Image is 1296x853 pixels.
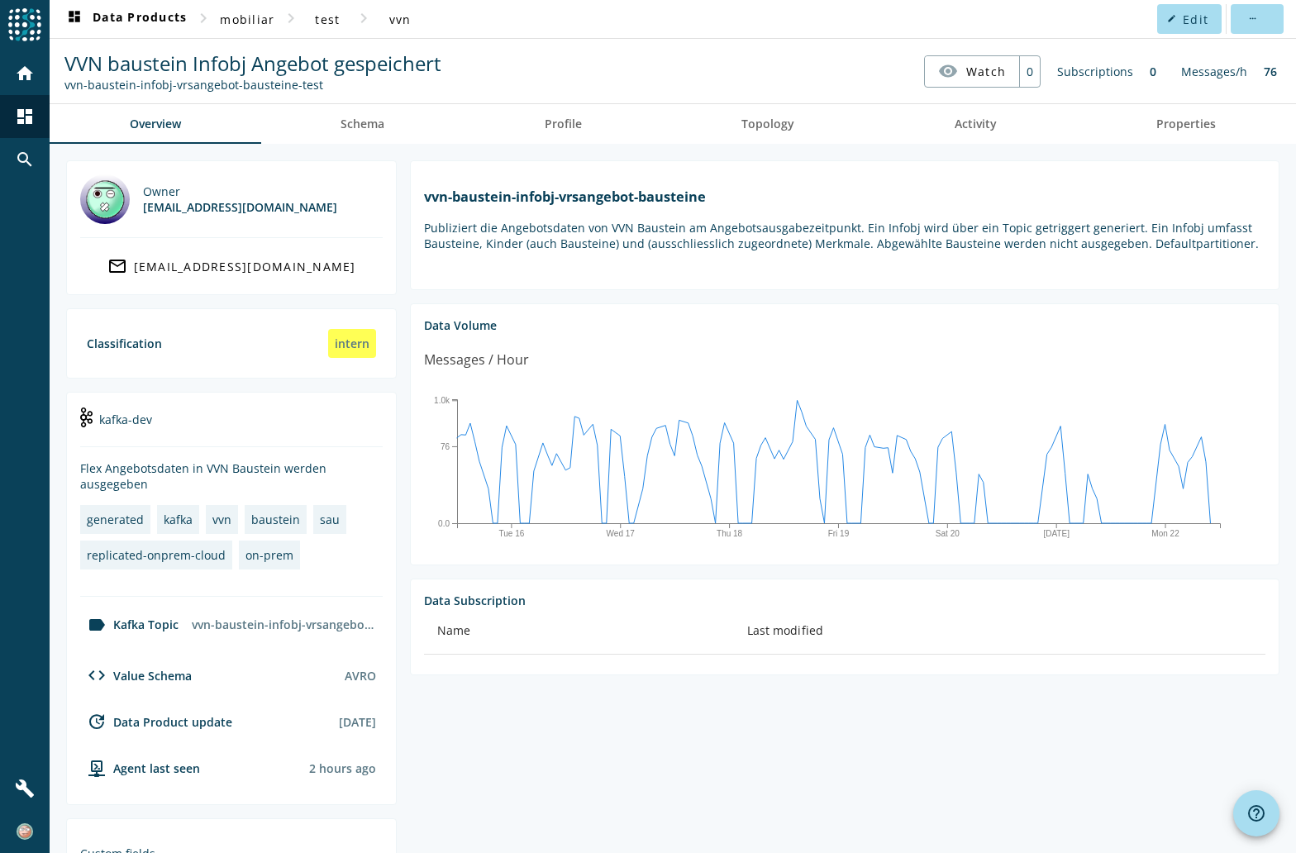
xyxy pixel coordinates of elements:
span: Activity [955,118,997,130]
mat-icon: update [87,712,107,731]
div: kafka-dev [80,406,383,447]
th: Name [424,608,734,655]
text: Thu 18 [717,529,743,538]
span: Overview [130,118,181,130]
div: 0 [1141,55,1165,88]
mat-icon: build [15,779,35,798]
text: Wed 17 [607,529,636,538]
div: Data Volume [424,317,1265,333]
div: [DATE] [339,714,376,730]
th: Last modified [734,608,1265,655]
div: Classification [87,336,162,351]
text: Tue 16 [499,529,525,538]
mat-icon: more_horiz [1247,14,1256,23]
div: replicated-onprem-cloud [87,547,226,563]
div: AVRO [345,668,376,684]
span: Data Products [64,9,187,29]
mat-icon: home [15,64,35,83]
div: generated [87,512,144,527]
button: Data Products [58,4,193,34]
div: Value Schema [80,665,192,685]
div: Messages/h [1173,55,1255,88]
span: VVN baustein Infobj Angebot gespeichert [64,50,441,77]
span: Profile [545,118,582,130]
text: 76 [441,441,450,450]
div: vvn-baustein-infobj-vrsangebot-bausteine-test [185,610,383,639]
mat-icon: edit [1167,14,1176,23]
img: 8006bfb5137ba185ffdf53ea38d26b4d [17,823,33,840]
mat-icon: code [87,665,107,685]
div: Data Subscription [424,593,1265,608]
div: Owner [143,183,337,199]
text: Sat 20 [936,529,960,538]
div: Flex Angebotsdaten in VVN Baustein werden ausgegeben [80,460,383,492]
div: Kafka Topic [80,615,179,635]
mat-icon: dashboard [15,107,35,126]
div: Agents typically reports every 15min to 1h [309,760,376,776]
button: test [301,4,354,34]
img: sauron@mobi.ch [80,174,130,224]
span: mobiliar [220,12,274,27]
span: Properties [1156,118,1216,130]
span: test [315,12,340,27]
span: Topology [741,118,794,130]
span: Watch [966,57,1006,86]
div: Subscriptions [1049,55,1141,88]
div: [EMAIL_ADDRESS][DOMAIN_NAME] [134,259,356,274]
mat-icon: search [15,150,35,169]
div: kafka [164,512,193,527]
mat-icon: chevron_right [354,8,374,28]
div: Data Product update [80,712,232,731]
a: [EMAIL_ADDRESS][DOMAIN_NAME] [80,251,383,281]
button: Edit [1157,4,1222,34]
span: Edit [1183,12,1208,27]
text: Mon 22 [1151,529,1179,538]
span: vvn [389,12,412,27]
mat-icon: mail_outline [107,256,127,276]
img: kafka-dev [80,407,93,427]
mat-icon: dashboard [64,9,84,29]
p: Publiziert die Angebotsdaten von VVN Baustein am Angebotsausgabezeitpunkt. Ein Infobj wird über e... [424,220,1265,251]
text: 1.0k [434,396,450,405]
button: vvn [374,4,426,34]
mat-icon: chevron_right [281,8,301,28]
div: vvn [212,512,231,527]
mat-icon: chevron_right [193,8,213,28]
mat-icon: visibility [938,61,958,81]
span: Schema [341,118,384,130]
div: sau [320,512,340,527]
button: Watch [925,56,1019,86]
button: mobiliar [213,4,281,34]
div: intern [328,329,376,358]
text: 0.0 [438,518,450,527]
img: spoud-logo.svg [8,8,41,41]
mat-icon: label [87,615,107,635]
div: Kafka Topic: vvn-baustein-infobj-vrsangebot-bausteine-test [64,77,441,93]
div: [EMAIL_ADDRESS][DOMAIN_NAME] [143,199,337,215]
div: 76 [1255,55,1285,88]
div: Messages / Hour [424,350,529,370]
h1: vvn-baustein-infobj-vrsangebot-bausteine [424,188,1265,206]
text: Fri 19 [828,529,850,538]
div: on-prem [245,547,293,563]
mat-icon: help_outline [1246,803,1266,823]
div: 0 [1019,56,1040,87]
div: agent-env-test [80,758,200,778]
div: baustein [251,512,300,527]
text: [DATE] [1043,529,1070,538]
